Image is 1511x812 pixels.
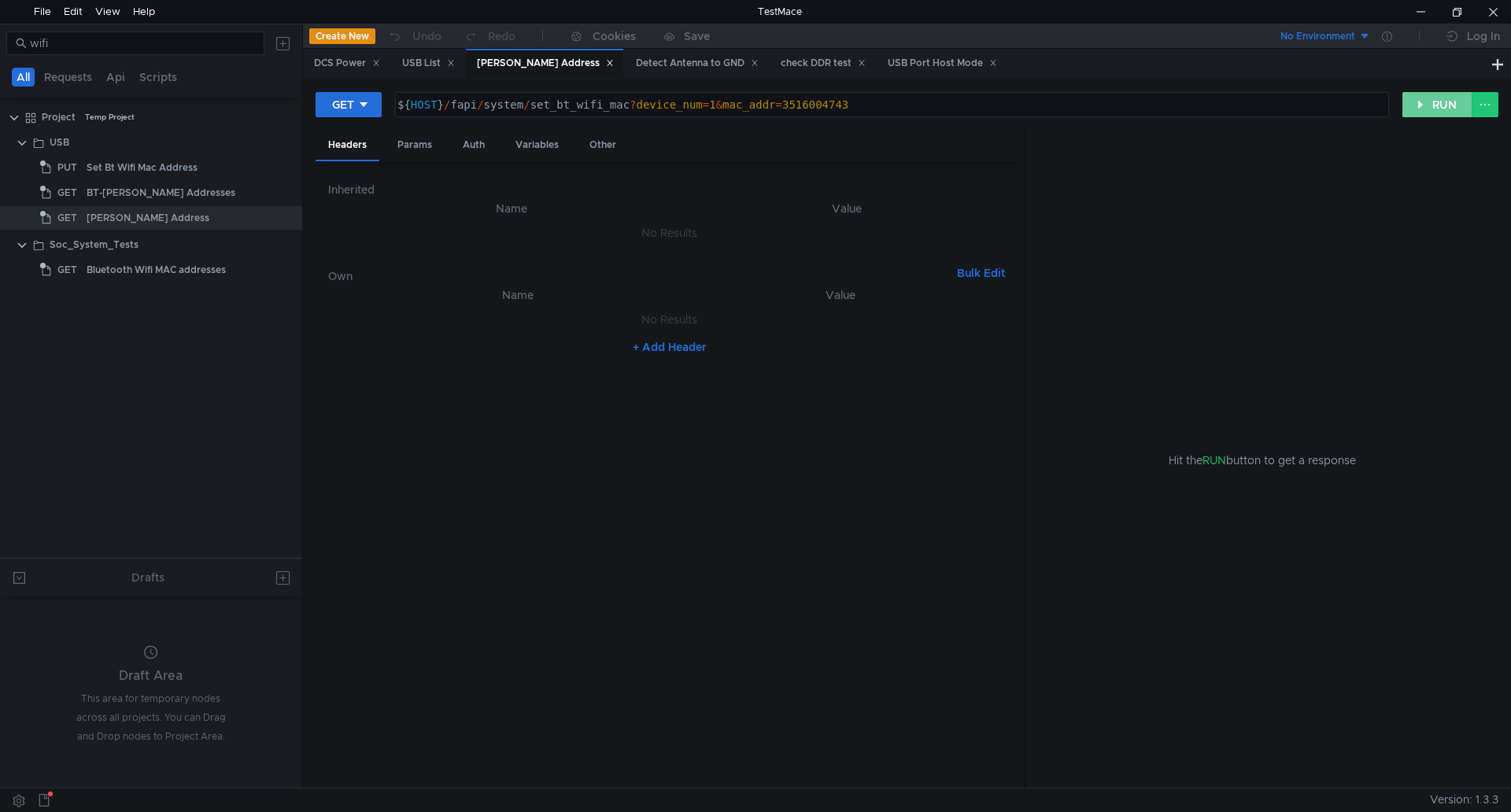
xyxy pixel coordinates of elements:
[951,264,1011,282] button: Bulk Edit
[332,96,354,113] div: GET
[888,55,997,72] div: USB Port Host Mode
[87,206,209,230] div: [PERSON_NAME] Address
[316,92,382,117] button: GET
[593,27,636,46] div: Cookies
[57,258,77,282] span: GET
[87,258,226,282] div: Bluetooth Wifi MAC addresses
[309,28,375,44] button: Create New
[412,27,441,46] div: Undo
[684,31,710,42] div: Save
[316,131,379,161] div: Headers
[131,568,164,587] div: Drafts
[314,55,380,72] div: DCS Power
[87,156,198,179] div: Set Bt Wifi Mac Address
[488,27,515,46] div: Redo
[39,68,97,87] button: Requests
[1169,452,1356,469] span: Hit the button to get a response
[641,226,697,240] nz-embed-empty: No Results
[1203,453,1226,467] span: RUN
[577,131,629,160] div: Other
[341,199,682,218] th: Name
[503,131,571,160] div: Variables
[402,55,455,72] div: USB List
[135,68,182,87] button: Scripts
[57,206,77,230] span: GET
[57,156,77,179] span: PUT
[641,312,697,327] nz-embed-empty: No Results
[102,68,130,87] button: Api
[1467,27,1500,46] div: Log In
[57,181,77,205] span: GET
[375,24,453,48] button: Undo
[682,286,999,304] th: Value
[85,105,135,129] div: Temp Project
[682,199,1011,218] th: Value
[450,131,497,160] div: Auth
[385,131,445,160] div: Params
[42,105,76,129] div: Project
[87,181,235,205] div: BT-[PERSON_NAME] Addresses
[50,233,139,257] div: Soc_System_Tests
[636,55,759,72] div: Detect Antenna to GND
[30,35,255,52] input: Search...
[477,55,614,72] div: [PERSON_NAME] Address
[50,131,69,154] div: USB
[626,338,713,356] button: + Add Header
[328,267,951,286] h6: Own
[328,180,1011,199] h6: Inherited
[1430,788,1498,811] span: Version: 1.3.3
[12,68,35,87] button: All
[453,24,526,48] button: Redo
[1402,92,1472,117] button: RUN
[353,286,682,304] th: Name
[781,55,866,72] div: check DDR test
[1262,24,1371,49] button: No Environment
[1280,29,1355,44] div: No Environment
